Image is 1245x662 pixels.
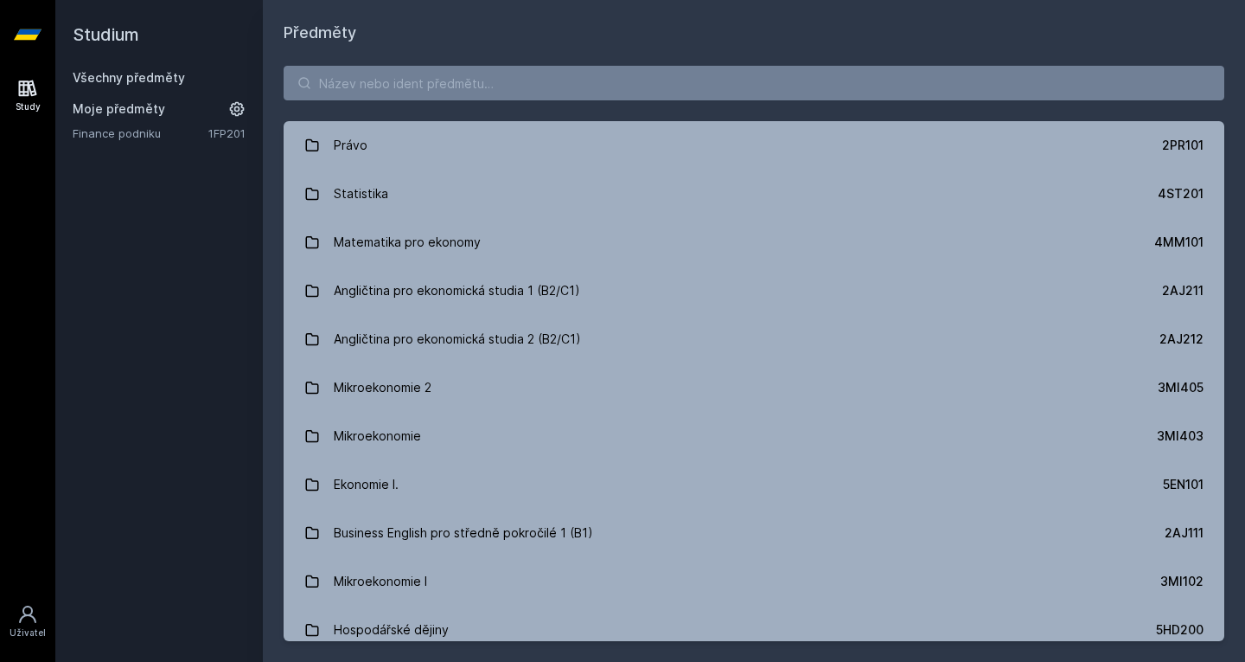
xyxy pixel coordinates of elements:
[1163,476,1203,493] div: 5EN101
[284,606,1224,654] a: Hospodářské dějiny 5HD200
[284,363,1224,412] a: Mikroekonomie 2 3MI405
[334,225,481,260] div: Matematika pro ekonomy
[334,177,388,211] div: Statistika
[334,564,427,599] div: Mikroekonomie I
[1156,621,1203,639] div: 5HD200
[334,467,399,502] div: Ekonomie I.
[3,595,52,648] a: Uživatel
[73,70,185,85] a: Všechny předměty
[334,419,421,453] div: Mikroekonomie
[334,128,367,163] div: Právo
[1162,137,1203,154] div: 2PR101
[3,69,52,122] a: Study
[208,126,246,140] a: 1FP201
[10,627,46,640] div: Uživatel
[284,66,1224,100] input: Název nebo ident předmětu…
[1158,379,1203,396] div: 3MI405
[1165,524,1203,542] div: 2AJ111
[284,509,1224,557] a: Business English pro středně pokročilé 1 (B1) 2AJ111
[1162,282,1203,299] div: 2AJ211
[1159,331,1203,348] div: 2AJ212
[284,315,1224,363] a: Angličtina pro ekonomická studia 2 (B2/C1) 2AJ212
[334,370,431,405] div: Mikroekonomie 2
[334,322,581,357] div: Angličtina pro ekonomická studia 2 (B2/C1)
[284,218,1224,267] a: Matematika pro ekonomy 4MM101
[73,125,208,142] a: Finance podniku
[284,460,1224,509] a: Ekonomie I. 5EN101
[284,21,1224,45] h1: Předměty
[284,170,1224,218] a: Statistika 4ST201
[1158,185,1203,202] div: 4ST201
[284,557,1224,606] a: Mikroekonomie I 3MI102
[1157,427,1203,445] div: 3MI403
[1154,234,1203,251] div: 4MM101
[334,516,593,550] div: Business English pro středně pokročilé 1 (B1)
[1160,573,1203,590] div: 3MI102
[284,267,1224,315] a: Angličtina pro ekonomická studia 1 (B2/C1) 2AJ211
[334,273,580,308] div: Angličtina pro ekonomická studia 1 (B2/C1)
[73,100,165,118] span: Moje předměty
[284,412,1224,460] a: Mikroekonomie 3MI403
[16,100,41,113] div: Study
[334,613,449,647] div: Hospodářské dějiny
[284,121,1224,170] a: Právo 2PR101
